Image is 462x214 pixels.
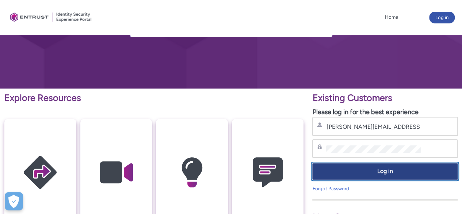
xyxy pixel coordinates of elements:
button: Log in [429,12,455,23]
button: Log in [312,163,458,180]
span: Log in [317,167,453,176]
input: Username [326,123,421,131]
button: Open Preferences [5,192,23,210]
a: Forgot Password [312,186,349,191]
a: Home [383,12,400,23]
img: Knowledge Articles [157,133,226,212]
img: Video Guides [81,133,151,212]
div: Cookie Preferences [5,192,23,210]
img: Getting Started [5,133,75,212]
p: Explore Resources [4,91,303,105]
p: Please log in for the best experience [312,107,458,117]
img: Contact Support [233,133,302,212]
p: Existing Customers [312,91,458,105]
